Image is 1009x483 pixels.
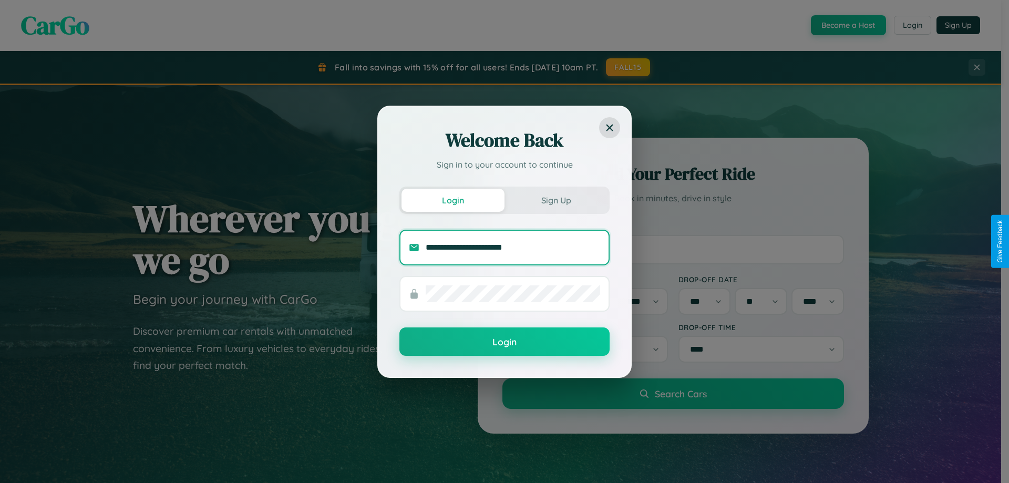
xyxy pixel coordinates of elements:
[401,189,504,212] button: Login
[504,189,608,212] button: Sign Up
[399,327,610,356] button: Login
[399,158,610,171] p: Sign in to your account to continue
[399,128,610,153] h2: Welcome Back
[996,220,1004,263] div: Give Feedback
